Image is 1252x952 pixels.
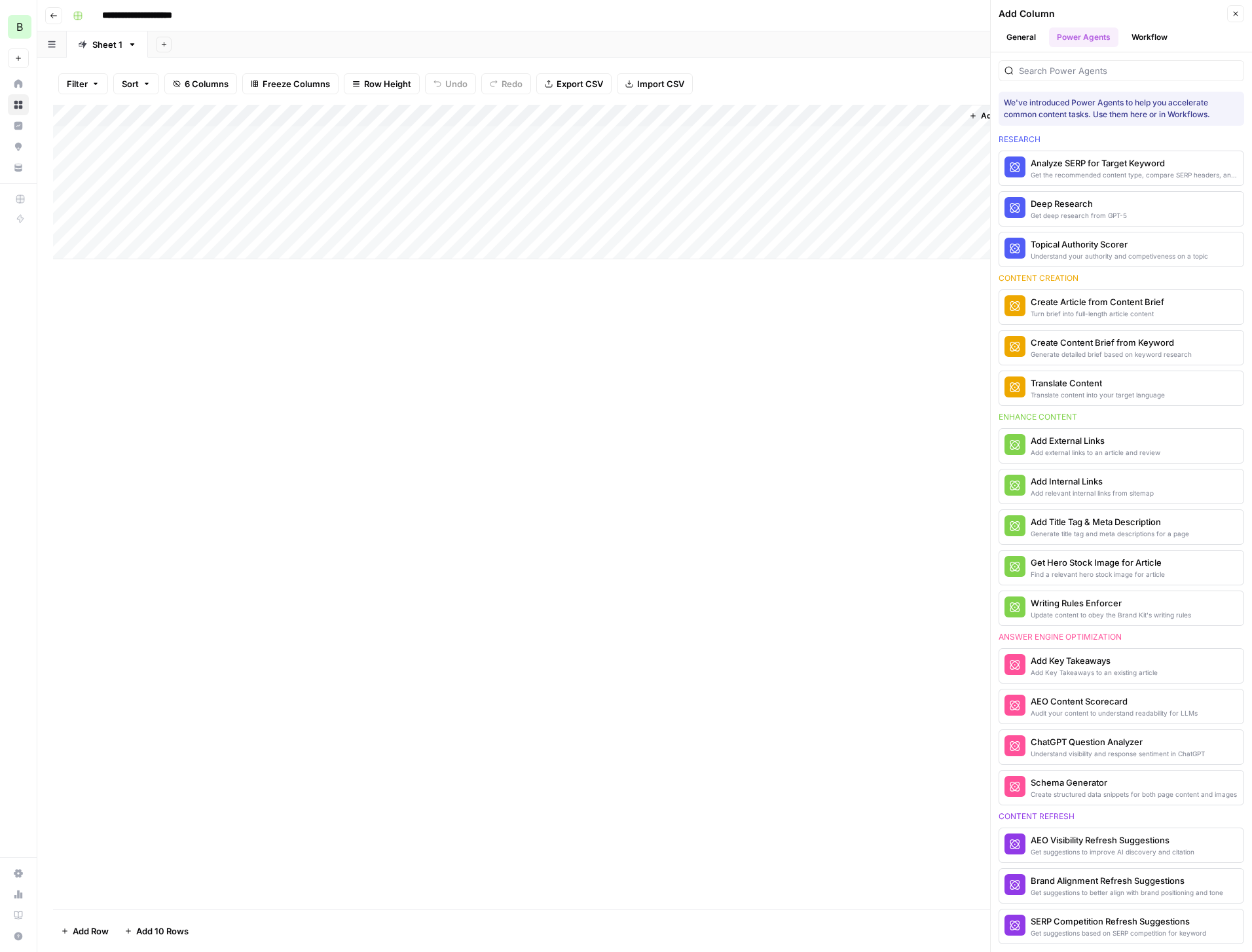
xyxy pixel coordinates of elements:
a: Usage [8,884,29,905]
button: Workflow [1124,27,1175,47]
div: Create Article from Content Brief [1031,295,1164,308]
button: Brand Alignment Refresh SuggestionsGet suggestions to better align with brand positioning and tone [999,869,1243,903]
div: Add External Links [1031,434,1160,447]
div: Get the recommended content type, compare SERP headers, and analyze SERP patterns [1031,170,1238,180]
button: Topical Authority ScorerUnderstand your authority and competiveness on a topic [999,232,1243,266]
div: Generate detailed brief based on keyword research [1031,349,1192,359]
div: Add Internal Links [1031,475,1154,488]
div: Sheet 1 [92,38,122,51]
div: Analyze SERP for Target Keyword [1031,156,1238,170]
div: Deep Research [1031,197,1127,210]
div: We've introduced Power Agents to help you accelerate common content tasks. Use them here or in Wo... [1004,97,1239,120]
div: Add relevant internal links from sitemap [1031,488,1154,498]
a: Sheet 1 [67,31,148,58]
div: Turn brief into full-length article content [1031,308,1164,319]
button: AEO Visibility Refresh SuggestionsGet suggestions to improve AI discovery and citation [999,828,1243,862]
div: Create Content Brief from Keyword [1031,336,1192,349]
a: Home [8,73,29,94]
span: Add Column [981,110,1027,122]
span: Add Row [73,925,109,938]
button: Freeze Columns [242,73,339,94]
button: Add Row [53,921,117,942]
span: Row Height [364,77,411,90]
div: Get suggestions to improve AI discovery and citation [1031,847,1194,857]
div: SERP Competition Refresh Suggestions [1031,915,1206,928]
button: ChatGPT Question AnalyzerUnderstand visibility and response sentiment in ChatGPT [999,730,1243,764]
div: Get suggestions to better align with brand positioning and tone [1031,887,1223,898]
button: Add Internal LinksAdd relevant internal links from sitemap [999,469,1243,503]
button: Add 10 Rows [117,921,196,942]
button: Redo [481,73,531,94]
button: Deep ResearchGet deep research from GPT-5 [999,192,1243,226]
button: Export CSV [536,73,612,94]
button: Import CSV [617,73,693,94]
span: 6 Columns [185,77,229,90]
span: B [16,19,23,35]
div: Update content to obey the Brand Kit's writing rules [1031,610,1191,620]
button: Add External LinksAdd external links to an article and review [999,429,1243,463]
button: Workspace: Bitly [8,10,29,43]
a: Insights [8,115,29,136]
div: Topical Authority Scorer [1031,238,1208,251]
button: Add Key TakeawaysAdd Key Takeaways to an existing article [999,649,1243,683]
button: Power Agents [1049,27,1118,47]
div: AEO Content Scorecard [1031,695,1198,708]
button: Sort [113,73,159,94]
button: General [999,27,1044,47]
button: Writing Rules EnforcerUpdate content to obey the Brand Kit's writing rules [999,591,1243,625]
span: Sort [122,77,139,90]
input: Search Power Agents [1019,64,1238,77]
div: ChatGPT Question Analyzer [1031,735,1205,748]
div: Enhance content [999,411,1244,423]
div: AEO Visibility Refresh Suggestions [1031,833,1194,847]
div: Get deep research from GPT-5 [1031,210,1127,221]
div: Writing Rules Enforcer [1031,596,1191,610]
div: Find a relevant hero stock image for article [1031,569,1165,579]
button: Translate ContentTranslate content into your target language [999,371,1243,405]
div: Audit your content to understand readability for LLMs [1031,708,1198,718]
div: Schema Generator [1031,776,1237,789]
a: Opportunities [8,136,29,157]
div: Add Key Takeaways to an existing article [1031,667,1158,678]
div: Get Hero Stock Image for Article [1031,556,1165,569]
span: Filter [67,77,88,90]
div: Brand Alignment Refresh Suggestions [1031,874,1223,887]
a: Your Data [8,157,29,178]
div: Generate title tag and meta descriptions for a page [1031,528,1189,539]
button: Create Article from Content BriefTurn brief into full-length article content [999,290,1243,324]
button: 6 Columns [164,73,237,94]
div: Add Title Tag & Meta Description [1031,515,1189,528]
button: Get Hero Stock Image for ArticleFind a relevant hero stock image for article [999,551,1243,585]
a: Learning Hub [8,905,29,926]
span: Export CSV [557,77,603,90]
span: Undo [445,77,468,90]
div: Research [999,134,1244,145]
div: Content creation [999,272,1244,284]
button: Undo [425,73,476,94]
div: Add external links to an article and review [1031,447,1160,458]
button: Schema GeneratorCreate structured data snippets for both page content and images [999,771,1243,805]
span: Redo [502,77,523,90]
span: Add 10 Rows [136,925,189,938]
button: SERP Competition Refresh SuggestionsGet suggestions based on SERP competition for keyword [999,909,1243,943]
button: Filter [58,73,108,94]
div: Understand your authority and competiveness on a topic [1031,251,1208,261]
button: Create Content Brief from KeywordGenerate detailed brief based on keyword research [999,331,1243,365]
button: Row Height [344,73,420,94]
div: Answer engine optimization [999,631,1244,643]
div: Get suggestions based on SERP competition for keyword [1031,928,1206,938]
button: Add Column [964,107,1032,124]
div: Add Key Takeaways [1031,654,1158,667]
div: Create structured data snippets for both page content and images [1031,789,1237,799]
button: Help + Support [8,926,29,947]
span: Import CSV [637,77,684,90]
button: AEO Content ScorecardAudit your content to understand readability for LLMs [999,689,1243,723]
div: Content refresh [999,811,1244,822]
span: Freeze Columns [263,77,330,90]
button: Add Title Tag & Meta DescriptionGenerate title tag and meta descriptions for a page [999,510,1243,544]
div: Translate content into your target language [1031,390,1165,400]
button: Analyze SERP for Target KeywordGet the recommended content type, compare SERP headers, and analyz... [999,151,1243,185]
div: Understand visibility and response sentiment in ChatGPT [1031,748,1205,759]
a: Settings [8,863,29,884]
div: Translate Content [1031,376,1165,390]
